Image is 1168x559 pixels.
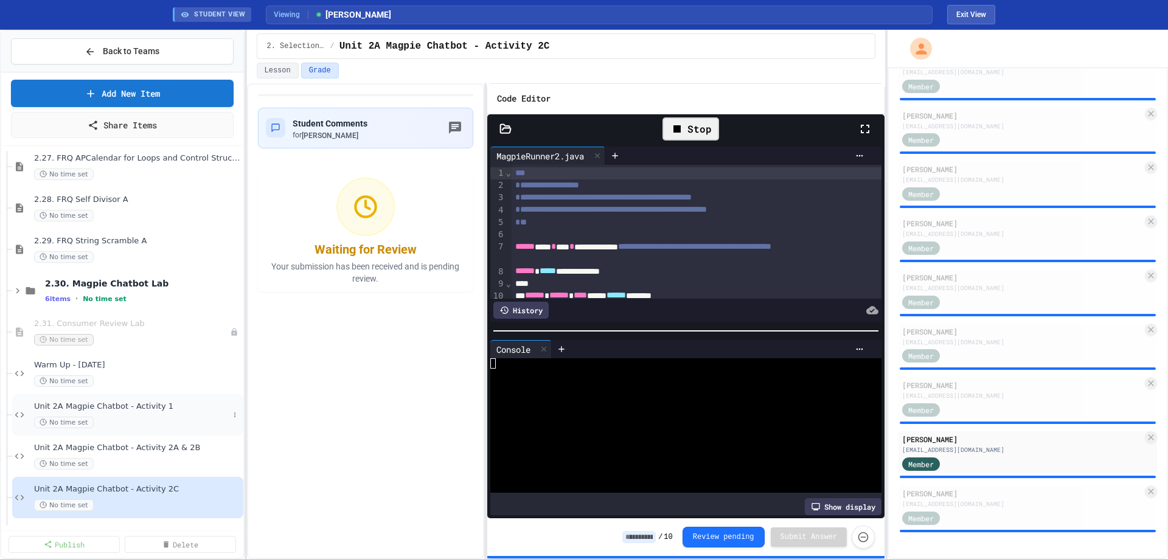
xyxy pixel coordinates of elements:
div: [EMAIL_ADDRESS][DOMAIN_NAME] [902,68,1142,77]
span: Member [908,459,934,470]
button: Force resubmission of student's answer (Admin only) [852,526,875,549]
p: Your submission has been received and is pending review. [265,260,466,285]
div: 4 [490,204,506,217]
span: Back to Teams [103,45,159,58]
span: [PERSON_NAME] [302,131,358,140]
span: No time set [34,458,94,470]
span: No time set [34,210,94,221]
div: 1 [490,167,506,179]
span: 2.31. Consumer Review Lab [34,319,230,329]
span: Unit 2A Magpie Chatbot - Activity 1 [34,401,229,412]
div: [EMAIL_ADDRESS][DOMAIN_NAME] [902,391,1142,400]
span: No time set [34,375,94,387]
a: Add New Item [11,80,234,107]
span: Warm Up - [DATE] [34,360,241,370]
a: Publish [9,536,120,553]
span: 2.30. Magpie Chatbot Lab [45,278,241,289]
span: 2.28. FRQ Self Divisor A [34,195,241,205]
div: 7 [490,241,506,266]
div: Console [490,343,537,356]
span: No time set [34,499,94,511]
div: [PERSON_NAME] [902,110,1142,121]
div: [PERSON_NAME] [902,380,1142,391]
div: 9 [490,278,506,290]
div: Stop [662,117,719,141]
span: 10 [664,532,672,542]
span: Fold line [505,168,511,178]
h6: Code Editor [497,91,551,106]
button: Back to Teams [11,38,234,64]
span: Student Comments [293,119,367,128]
span: Member [908,404,934,415]
span: Member [908,350,934,361]
span: Unit 2A Magpie Chatbot - Activity 2C [34,484,241,495]
div: 3 [490,192,506,204]
span: Viewing [274,9,308,20]
div: [PERSON_NAME] [902,272,1142,283]
a: Delete [125,536,236,553]
div: 5 [490,217,506,229]
span: No time set [34,417,94,428]
div: My Account [897,35,935,63]
div: MagpieRunner2.java [490,150,590,162]
span: No time set [34,334,94,345]
span: No time set [83,295,127,303]
div: [PERSON_NAME] [902,164,1142,175]
span: Member [908,513,934,524]
button: Submit Answer [771,527,847,547]
span: Member [908,297,934,308]
button: Review pending [683,527,765,547]
div: 10 [490,290,506,302]
span: 2.27. FRQ APCalendar for Loops and Control Structures [34,153,241,164]
span: Unit 2A Magpie Chatbot - Activity 2A & 2B [34,443,241,453]
div: [PERSON_NAME] [902,488,1142,499]
span: 6 items [45,295,71,303]
div: [EMAIL_ADDRESS][DOMAIN_NAME] [902,283,1142,293]
div: 6 [490,229,506,241]
div: [PERSON_NAME] [902,326,1142,337]
button: Exit student view [947,5,995,24]
span: No time set [34,251,94,263]
div: [EMAIL_ADDRESS][DOMAIN_NAME] [902,229,1142,238]
div: Unpublished [230,328,238,336]
a: Share Items [11,112,234,138]
div: [EMAIL_ADDRESS][DOMAIN_NAME] [902,338,1142,347]
span: Member [908,134,934,145]
div: 2 [490,179,506,192]
div: [EMAIL_ADDRESS][DOMAIN_NAME] [902,122,1142,131]
div: History [493,302,549,319]
span: [PERSON_NAME] [315,9,391,21]
button: Grade [301,63,339,78]
span: / [330,41,335,51]
div: MagpieRunner2.java [490,147,605,165]
div: for [293,130,367,141]
span: No time set [34,168,94,180]
span: Member [908,189,934,200]
span: Member [908,243,934,254]
div: Console [490,340,552,358]
span: Unit 2A Magpie Chatbot - Activity 2C [339,39,550,54]
div: [EMAIL_ADDRESS][DOMAIN_NAME] [902,175,1142,184]
button: Lesson [257,63,299,78]
div: Show display [805,498,881,515]
div: [PERSON_NAME] [902,218,1142,229]
span: 2.29. FRQ String Scramble A [34,236,241,246]
div: [PERSON_NAME] [902,434,1142,445]
div: 8 [490,266,506,278]
div: [EMAIL_ADDRESS][DOMAIN_NAME] [902,499,1142,509]
div: Waiting for Review [315,241,417,258]
span: • [75,294,78,304]
span: / [658,532,662,542]
div: [EMAIL_ADDRESS][DOMAIN_NAME] [902,445,1142,454]
span: 2. Selection and Iteration [267,41,325,51]
span: Member [908,81,934,92]
span: STUDENT VIEW [194,10,245,20]
button: More options [229,409,241,421]
span: Fold line [505,279,511,288]
span: Submit Answer [780,532,838,542]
